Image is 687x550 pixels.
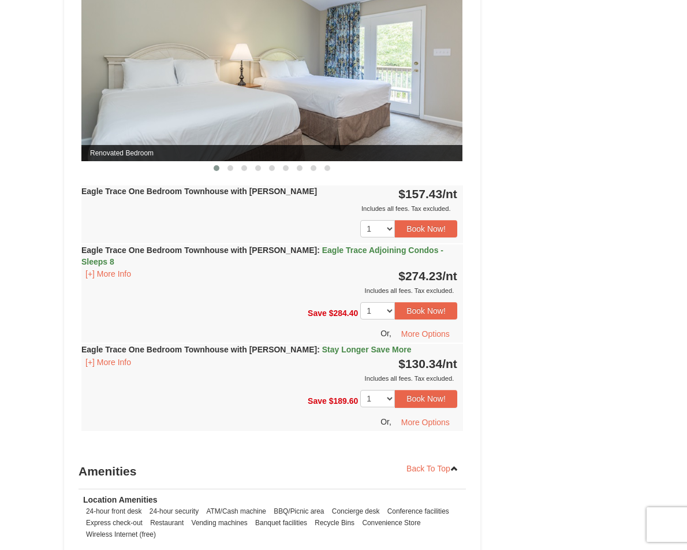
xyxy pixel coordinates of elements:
strong: Location Amenities [83,495,158,504]
li: Vending machines [189,517,251,529]
li: BBQ/Picnic area [271,506,327,517]
span: $274.23 [398,269,442,283]
li: Express check-out [83,517,145,529]
div: Includes all fees. Tax excluded. [81,285,457,296]
span: Save [308,396,327,406]
li: Recycle Bins [312,517,357,529]
span: Save [308,309,327,318]
span: $189.60 [329,396,359,406]
button: [+] More Info [81,267,135,280]
strong: $157.43 [398,187,457,200]
strong: Eagle Trace One Bedroom Townhouse with [PERSON_NAME] [81,187,317,196]
li: ATM/Cash machine [203,506,269,517]
li: 24-hour front desk [83,506,145,517]
span: Or, [380,329,391,338]
span: /nt [442,187,457,200]
span: : [317,246,320,255]
span: Or, [380,417,391,426]
button: More Options [394,325,457,343]
strong: Eagle Trace One Bedroom Townhouse with [PERSON_NAME] [81,246,443,266]
div: Includes all fees. Tax excluded. [81,373,457,384]
a: Back To Top [399,460,466,477]
button: More Options [394,414,457,431]
button: Book Now! [395,390,457,407]
li: Conference facilities [384,506,452,517]
span: $284.40 [329,309,359,318]
span: : [317,345,320,354]
span: Renovated Bedroom [81,145,462,161]
li: Banquet facilities [252,517,310,529]
div: Includes all fees. Tax excluded. [81,203,457,214]
strong: Eagle Trace One Bedroom Townhouse with [PERSON_NAME] [81,345,412,354]
span: /nt [442,269,457,283]
li: Restaurant [147,517,186,529]
h3: Amenities [79,460,466,483]
button: Book Now! [395,220,457,237]
span: Stay Longer Save More [322,345,412,354]
li: Convenience Store [359,517,423,529]
li: Concierge desk [329,506,383,517]
span: /nt [442,357,457,370]
button: [+] More Info [81,356,135,369]
li: Wireless Internet (free) [83,529,159,540]
span: Eagle Trace Adjoining Condos - Sleeps 8 [81,246,443,266]
button: Book Now! [395,302,457,319]
span: $130.34 [398,357,442,370]
li: 24-hour security [147,506,201,517]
